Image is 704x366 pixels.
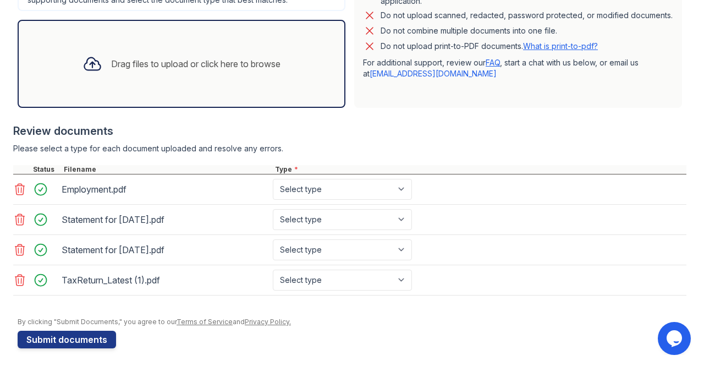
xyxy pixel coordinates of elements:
div: Do not combine multiple documents into one file. [381,24,557,37]
a: FAQ [486,58,500,67]
div: Employment.pdf [62,181,268,198]
p: Do not upload print-to-PDF documents. [381,41,598,52]
p: For additional support, review our , start a chat with us below, or email us at [363,57,673,79]
div: Statement for [DATE].pdf [62,241,268,259]
div: Review documents [13,123,686,139]
div: TaxReturn_Latest (1).pdf [62,271,268,289]
div: Please select a type for each document uploaded and resolve any errors. [13,143,686,154]
iframe: chat widget [658,322,693,355]
a: What is print-to-pdf? [523,41,598,51]
a: Terms of Service [177,318,233,326]
div: Statement for [DATE].pdf [62,211,268,228]
div: Filename [62,165,273,174]
button: Submit documents [18,331,116,348]
div: Status [31,165,62,174]
div: Drag files to upload or click here to browse [111,57,280,70]
div: By clicking "Submit Documents," you agree to our and [18,318,686,326]
div: Do not upload scanned, redacted, password protected, or modified documents. [381,9,673,22]
div: Type [273,165,686,174]
a: Privacy Policy. [245,318,291,326]
a: [EMAIL_ADDRESS][DOMAIN_NAME] [370,69,497,78]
